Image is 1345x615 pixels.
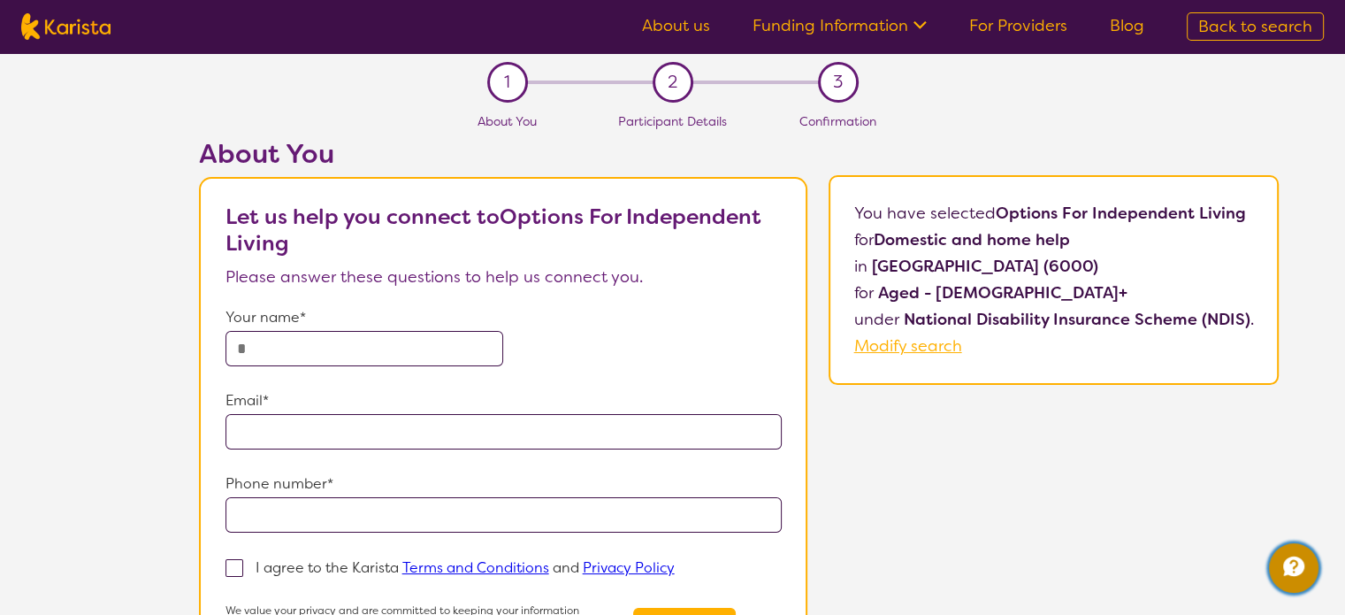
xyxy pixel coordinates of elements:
[225,388,782,414] p: Email*
[854,200,1254,359] p: You have selected
[1187,12,1324,41] a: Back to search
[904,309,1250,330] b: National Disability Insurance Scheme (NDIS)
[1110,15,1144,36] a: Blog
[854,227,1254,253] p: for
[969,15,1067,36] a: For Providers
[874,229,1070,250] b: Domestic and home help
[854,280,1254,306] p: for
[854,335,962,357] a: Modify search
[799,113,876,129] span: Confirmation
[878,282,1127,304] b: Aged - [DEMOGRAPHIC_DATA]+
[996,203,1246,224] b: Options For Independent Living
[225,264,782,290] p: Please answer these questions to help us connect you.
[618,113,727,129] span: Participant Details
[478,113,537,129] span: About You
[668,69,677,96] span: 2
[872,256,1098,277] b: [GEOGRAPHIC_DATA] (6000)
[402,558,549,577] a: Terms and Conditions
[854,253,1254,280] p: in
[225,304,782,331] p: Your name*
[1269,543,1318,593] button: Channel Menu
[583,558,675,577] a: Privacy Policy
[21,13,111,40] img: Karista logo
[1198,16,1312,37] span: Back to search
[225,203,761,258] b: Let us help you connect to Options For Independent Living
[225,471,782,497] p: Phone number*
[256,558,675,577] p: I agree to the Karista and
[753,15,927,36] a: Funding Information
[642,15,710,36] a: About us
[199,138,807,170] h2: About You
[833,69,843,96] span: 3
[504,69,510,96] span: 1
[854,306,1254,333] p: under .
